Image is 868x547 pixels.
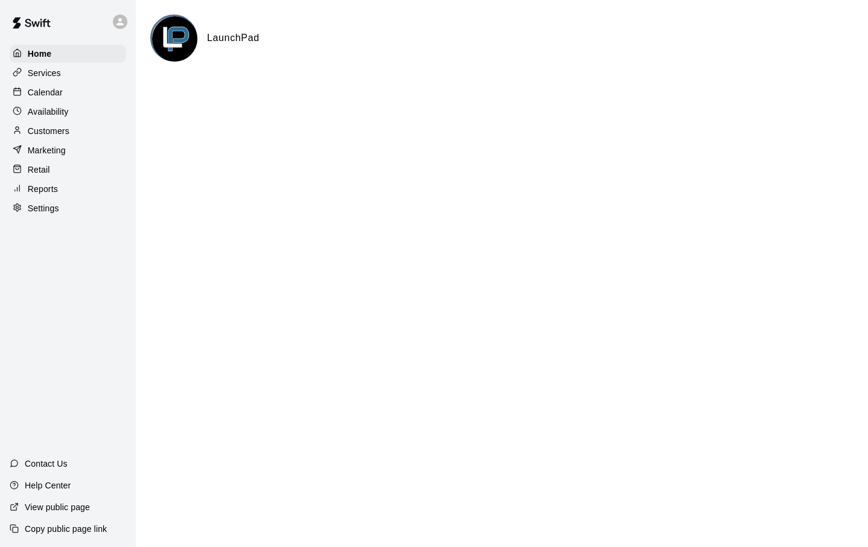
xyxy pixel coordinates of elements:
[10,103,126,121] a: Availability
[25,458,68,470] p: Contact Us
[10,161,126,179] a: Retail
[152,16,197,62] img: LaunchPad logo
[10,199,126,217] a: Settings
[10,45,126,63] a: Home
[10,83,126,101] a: Calendar
[28,164,50,176] p: Retail
[28,202,59,214] p: Settings
[10,122,126,140] a: Customers
[25,523,107,535] p: Copy public page link
[10,180,126,198] a: Reports
[25,501,90,513] p: View public page
[28,183,58,195] p: Reports
[25,479,71,491] p: Help Center
[10,141,126,159] a: Marketing
[28,86,63,98] p: Calendar
[10,64,126,82] a: Services
[28,144,66,156] p: Marketing
[207,30,260,46] h6: LaunchPad
[28,125,69,137] p: Customers
[28,106,69,118] p: Availability
[28,67,61,79] p: Services
[28,48,52,60] p: Home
